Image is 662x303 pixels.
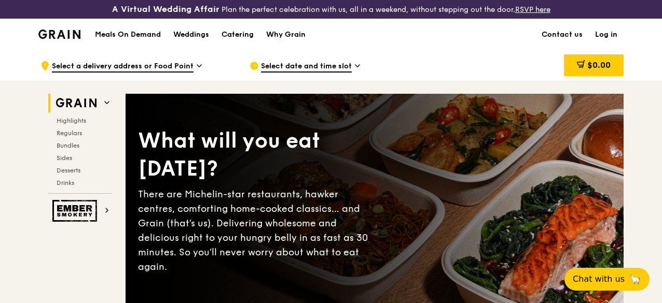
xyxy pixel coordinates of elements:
[266,19,306,50] div: Why Grain
[589,19,624,50] a: Log in
[261,61,352,73] span: Select date and time slot
[38,18,80,49] a: GrainGrain
[167,19,215,50] a: Weddings
[38,30,80,39] img: Grain
[573,273,625,285] span: Chat with us
[515,5,550,14] a: RSVP here
[57,117,86,124] span: Highlights
[535,19,589,50] a: Contact us
[222,19,254,50] div: Catering
[52,94,100,112] img: Grain web logo
[629,273,641,285] span: 🦙
[111,4,552,15] div: Plan the perfect celebration with us, all in a weekend, without stepping out the door.
[112,4,219,15] h3: A Virtual Wedding Affair
[587,60,611,70] span: $0.00
[57,179,74,186] span: Drinks
[95,30,161,40] h1: Meals On Demand
[52,61,194,73] span: Select a delivery address or Food Point
[564,268,650,291] button: Chat with us🦙
[215,19,260,50] a: Catering
[57,154,72,162] span: Sides
[57,167,80,174] span: Desserts
[52,200,100,222] img: Ember Smokery web logo
[260,19,312,50] a: Why Grain
[57,129,82,137] span: Regulars
[138,187,375,274] div: There are Michelin-star restaurants, hawker centres, comforting home-cooked classics… and Grain (...
[57,142,79,149] span: Bundles
[173,19,209,50] div: Weddings
[138,127,375,183] div: What will you eat [DATE]?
